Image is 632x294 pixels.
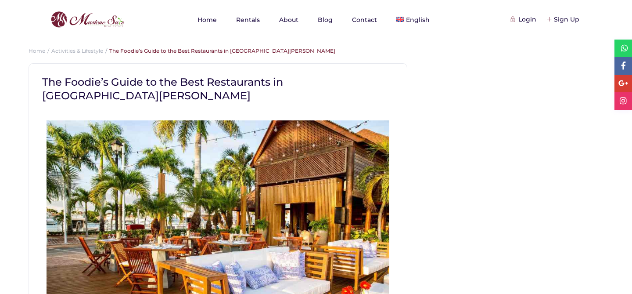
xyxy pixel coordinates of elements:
[103,47,335,54] li: The Foodie’s Guide to the Best Restaurants in [GEOGRAPHIC_DATA][PERSON_NAME]
[42,69,387,102] h1: The Foodie’s Guide to the Best Restaurants in [GEOGRAPHIC_DATA][PERSON_NAME]
[29,47,45,54] a: Home
[51,47,103,54] a: Activities & Lifestyle
[48,9,126,30] img: logo
[547,15,579,24] div: Sign Up
[406,16,430,24] span: English
[512,15,536,24] div: Login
